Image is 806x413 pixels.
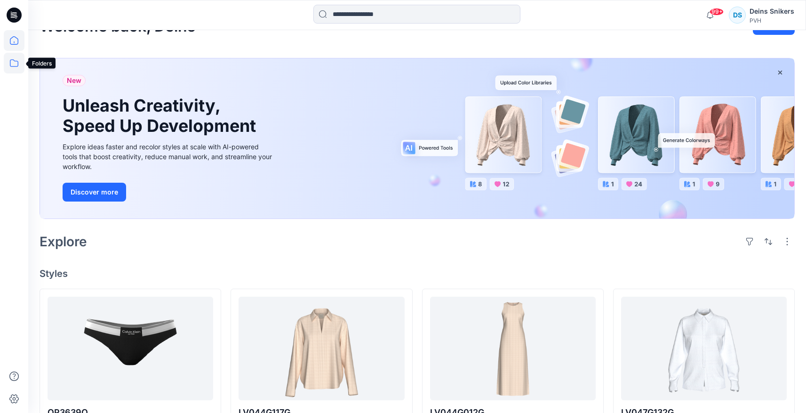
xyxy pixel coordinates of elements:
[750,17,794,24] div: PVH
[63,183,274,202] a: Discover more
[40,234,87,249] h2: Explore
[430,297,596,400] a: LV044G012G
[48,297,213,400] a: QP3639O
[63,183,126,202] button: Discover more
[750,6,794,17] div: Deins Snikers
[729,7,746,24] div: DS
[710,8,724,16] span: 99+
[63,142,274,171] div: Explore ideas faster and recolor styles at scale with AI-powered tools that boost creativity, red...
[63,96,260,136] h1: Unleash Creativity, Speed Up Development
[239,297,404,400] a: LV044G117G
[621,297,787,400] a: LV047G132G
[40,268,795,279] h4: Styles
[67,75,81,86] span: New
